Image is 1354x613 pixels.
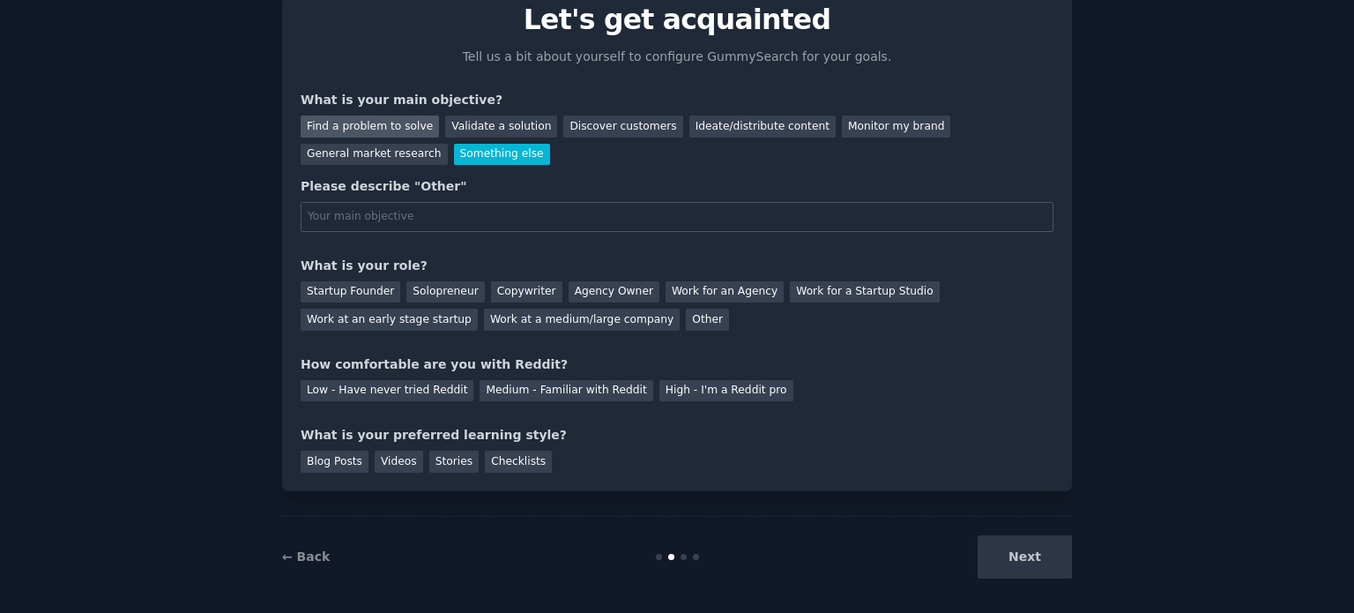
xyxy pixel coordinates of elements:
div: What is your main objective? [301,91,1053,109]
div: Work at an early stage startup [301,309,478,331]
div: What is your role? [301,257,1053,275]
div: Blog Posts [301,451,368,473]
div: Monitor my brand [842,116,950,138]
p: Tell us a bit about yourself to configure GummySearch for your goals. [455,48,899,66]
input: Your main objective [301,202,1053,232]
div: Discover customers [563,116,682,138]
div: What is your preferred learning style? [301,426,1053,445]
div: Work at a medium/large company [484,309,680,331]
div: Please describe "Other" [301,177,1053,196]
div: Other [686,309,729,331]
div: Something else [454,144,550,166]
a: ← Back [282,549,330,564]
div: Copywriter [491,281,562,303]
div: Find a problem to solve [301,116,439,138]
div: Videos [375,451,423,473]
div: Medium - Familiar with Reddit [480,380,652,402]
div: Low - Have never tried Reddit [301,380,473,402]
div: Ideate/distribute content [689,116,836,138]
p: Let's get acquainted [301,4,1053,35]
div: Startup Founder [301,281,400,303]
div: Validate a solution [445,116,557,138]
div: Solopreneur [406,281,484,303]
div: Work for a Startup Studio [790,281,939,303]
div: High - I'm a Reddit pro [659,380,793,402]
div: How comfortable are you with Reddit? [301,355,1053,374]
div: Checklists [485,451,552,473]
div: Agency Owner [569,281,659,303]
div: Work for an Agency [666,281,784,303]
div: General market research [301,144,448,166]
div: Stories [429,451,479,473]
